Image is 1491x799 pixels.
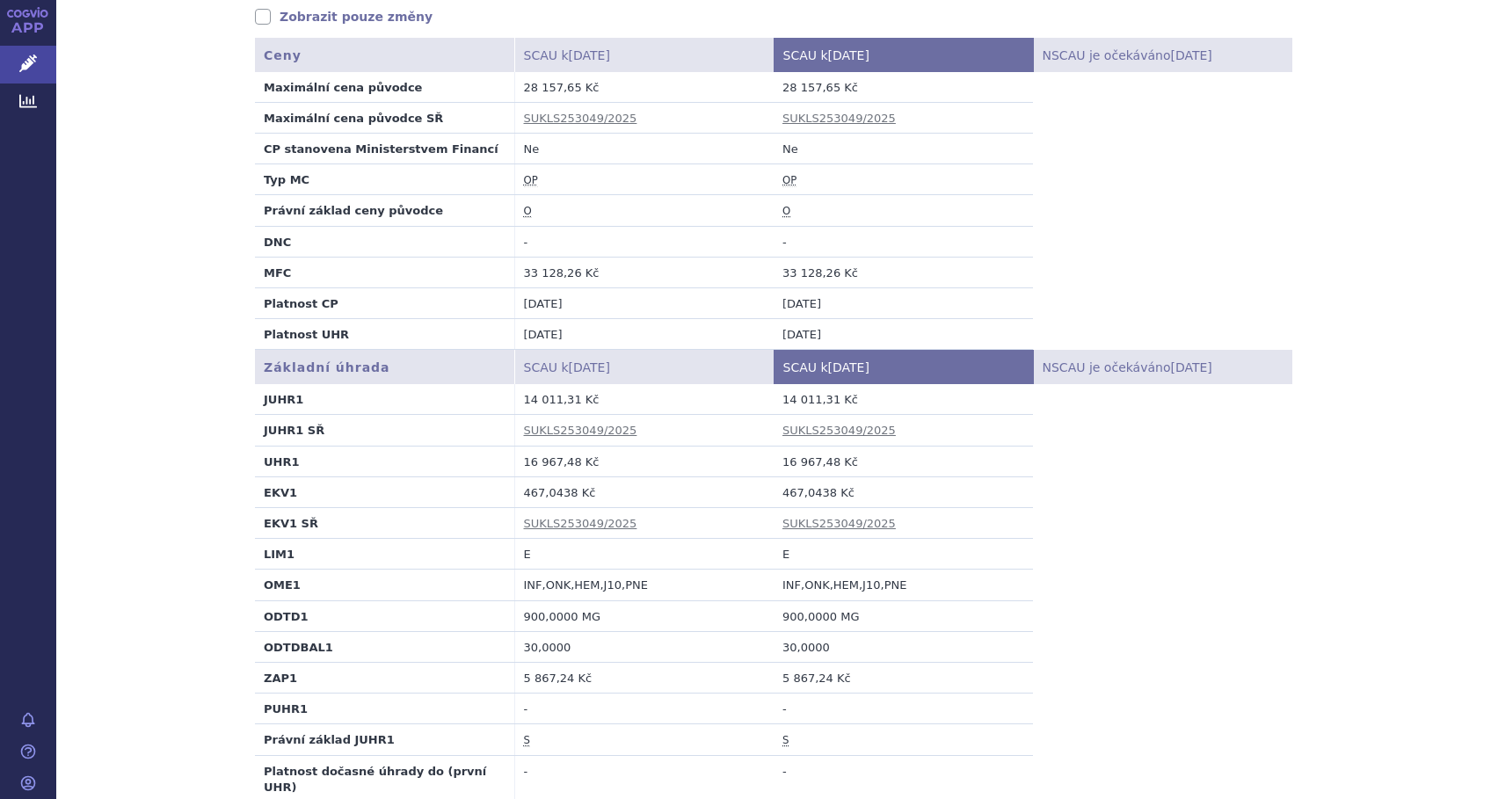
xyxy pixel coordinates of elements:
th: Ceny [255,38,514,72]
td: - [514,226,774,257]
td: E [774,539,1033,570]
th: Základní úhrada [255,350,514,384]
a: SUKLS253049/2025 [524,112,637,125]
strong: PUHR1 [264,702,308,715]
strong: EKV1 SŘ [264,517,318,530]
strong: JUHR1 SŘ [264,424,324,437]
strong: Právní základ ceny původce [264,204,443,217]
strong: ZAP1 [264,672,297,685]
strong: Maximální cena původce SŘ [264,112,443,125]
abbr: stanovena nebo změněna ve správním řízení podle zákona č. 48/1997 Sb. ve znění účinném od 1.1.2008 [782,734,789,747]
td: 467,0438 Kč [774,476,1033,507]
td: Ne [774,134,1033,164]
strong: Platnost UHR [264,328,349,341]
td: 900,0000 MG [774,600,1033,631]
td: 28 157,65 Kč [774,72,1033,103]
td: 30,0000 [774,631,1033,662]
strong: MFC [264,266,291,280]
strong: Právní základ JUHR1 [264,733,395,746]
td: [DATE] [774,288,1033,319]
td: 16 967,48 Kč [514,446,774,476]
td: 5 867,24 Kč [774,663,1033,694]
span: [DATE] [1170,48,1211,62]
abbr: stanovena nebo změněna ve správním řízení podle zákona č. 48/1997 Sb. ve znění účinném od 1.1.2008 [524,734,530,747]
a: Zobrazit pouze změny [255,8,433,25]
th: SCAU k [514,350,774,384]
td: 467,0438 Kč [514,476,774,507]
strong: LIM1 [264,548,295,561]
td: E [514,539,774,570]
th: NSCAU je očekáváno [1033,38,1292,72]
td: [DATE] [514,319,774,350]
td: INF,ONK,HEM,J10,PNE [514,570,774,600]
abbr: regulace obchodní přirážky, výrobní cena nepodléhá regulaci podle cenového předpisu MZ ČR [782,174,796,187]
strong: ODTD1 [264,610,309,623]
th: SCAU k [514,38,774,72]
abbr: ohlášená cena původce [524,205,532,218]
span: [DATE] [569,360,610,374]
a: SUKLS253049/2025 [782,112,896,125]
th: SCAU k [774,38,1033,72]
a: SUKLS253049/2025 [524,517,637,530]
a: SUKLS253049/2025 [782,517,896,530]
strong: ODTDBAL1 [264,641,333,654]
td: Ne [514,134,774,164]
td: - [774,226,1033,257]
td: - [514,694,774,724]
td: 900,0000 MG [514,600,774,631]
th: NSCAU je očekáváno [1033,350,1292,384]
span: [DATE] [828,360,869,374]
td: 5 867,24 Kč [514,663,774,694]
td: 30,0000 [514,631,774,662]
th: SCAU k [774,350,1033,384]
td: 14 011,31 Kč [514,384,774,415]
td: 33 128,26 Kč [774,257,1033,287]
strong: EKV1 [264,486,297,499]
strong: JUHR1 [264,393,303,406]
td: - [774,694,1033,724]
abbr: regulace obchodní přirážky, výrobní cena nepodléhá regulaci podle cenového předpisu MZ ČR [524,174,538,187]
td: 33 128,26 Kč [514,257,774,287]
strong: CP stanovena Ministerstvem Financí [264,142,498,156]
td: 28 157,65 Kč [514,72,774,103]
td: 14 011,31 Kč [774,384,1033,415]
strong: DNC [264,236,291,249]
td: 16 967,48 Kč [774,446,1033,476]
strong: Platnost dočasné úhrady do (první UHR) [264,765,486,794]
strong: UHR1 [264,455,300,469]
td: [DATE] [514,288,774,319]
abbr: ohlášená cena původce [782,205,790,218]
strong: OME1 [264,578,301,592]
strong: Maximální cena původce [264,81,422,94]
a: SUKLS253049/2025 [524,424,637,437]
span: [DATE] [569,48,610,62]
td: [DATE] [774,319,1033,350]
td: INF,ONK,HEM,J10,PNE [774,570,1033,600]
span: [DATE] [1170,360,1211,374]
span: [DATE] [828,48,869,62]
a: SUKLS253049/2025 [782,424,896,437]
strong: Typ MC [264,173,309,186]
strong: Platnost CP [264,297,338,310]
